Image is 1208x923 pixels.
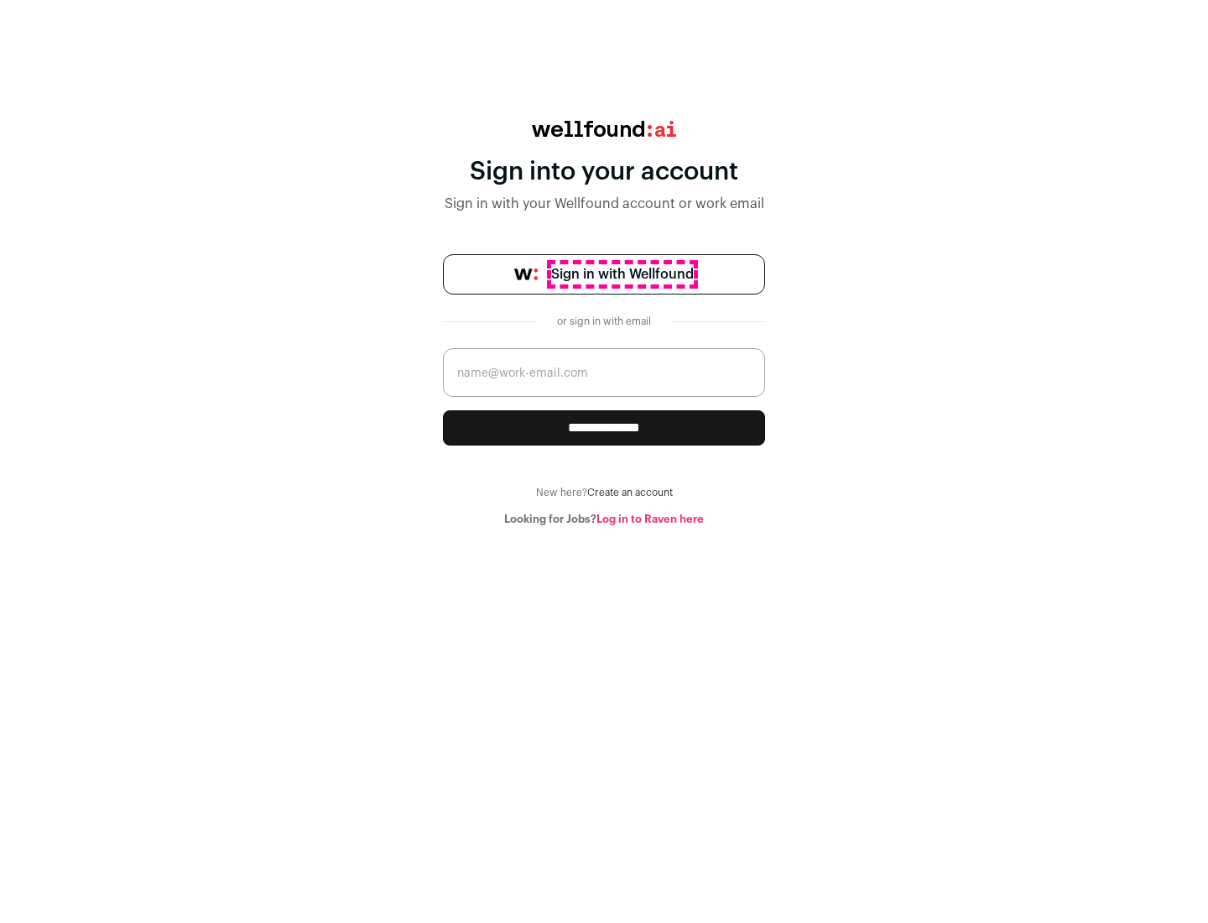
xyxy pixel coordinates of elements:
[596,514,704,524] a: Log in to Raven here
[443,157,765,187] div: Sign into your account
[443,513,765,526] div: Looking for Jobs?
[551,264,694,284] span: Sign in with Wellfound
[550,315,658,328] div: or sign in with email
[532,121,676,137] img: wellfound:ai
[587,488,673,498] a: Create an account
[443,194,765,214] div: Sign in with your Wellfound account or work email
[443,348,765,397] input: name@work-email.com
[443,486,765,499] div: New here?
[443,254,765,295] a: Sign in with Wellfound
[514,269,538,280] img: wellfound-symbol-flush-black-fb3c872781a75f747ccb3a119075da62bfe97bd399995f84a933054e44a575c4.png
